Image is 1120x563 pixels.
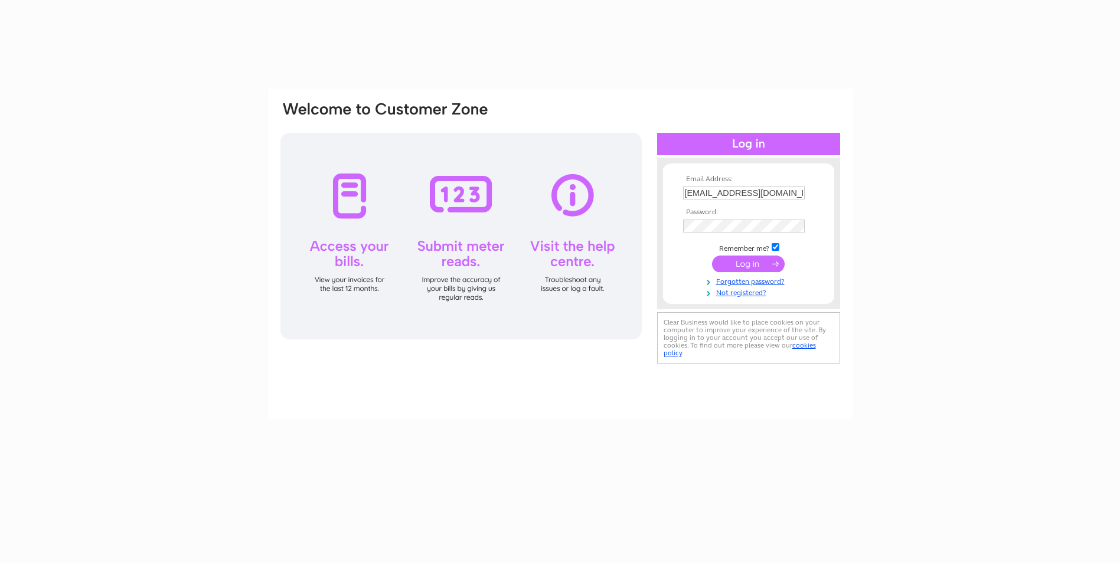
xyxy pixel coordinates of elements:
a: Forgotten password? [683,275,817,286]
input: Submit [712,256,785,272]
a: cookies policy [664,341,816,357]
th: Password: [680,208,817,217]
div: Clear Business would like to place cookies on your computer to improve your experience of the sit... [657,312,840,364]
td: Remember me? [680,241,817,253]
th: Email Address: [680,175,817,184]
a: Not registered? [683,286,817,297]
